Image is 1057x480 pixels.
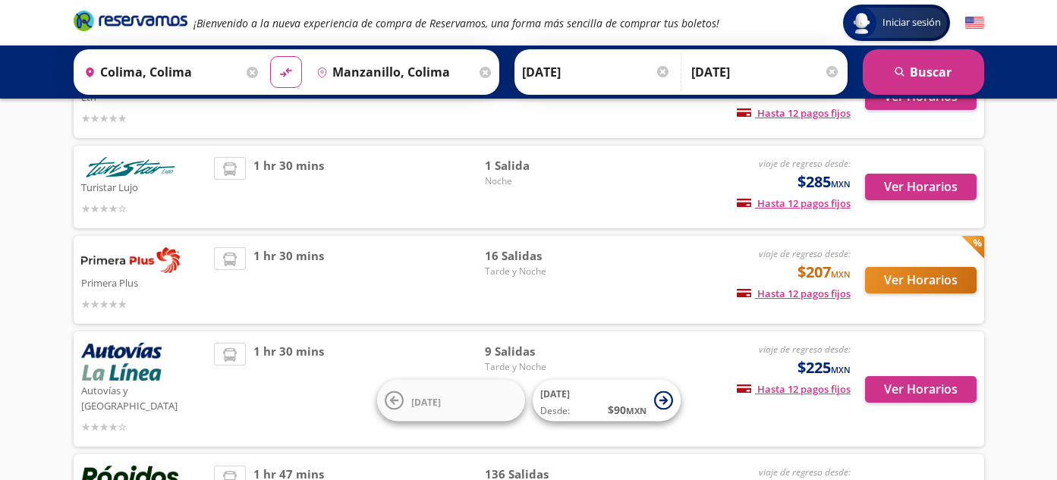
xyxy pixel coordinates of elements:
span: 16 Salidas [485,247,591,265]
em: viaje de regreso desde: [759,343,851,356]
input: Buscar Origen [78,53,244,91]
span: [DATE] [411,395,441,408]
span: $207 [797,261,851,284]
input: Buscar Destino [310,53,476,91]
span: Hasta 12 pagos fijos [737,287,851,300]
span: [DATE] [540,387,570,400]
em: viaje de regreso desde: [759,466,851,478]
span: $225 [797,356,851,379]
em: viaje de regreso desde: [759,247,851,260]
em: viaje de regreso desde: [759,157,851,170]
p: Turistar Lujo [81,177,207,196]
span: 1 hr 30 mins [253,157,324,217]
img: Autovías y La Línea [81,343,162,381]
p: Primera Plus [81,273,207,291]
small: MXN [831,268,851,280]
button: Ver Horarios [865,174,977,200]
button: Ver Horarios [865,267,977,293]
span: Noche [485,174,591,188]
span: $285 [797,171,851,193]
small: MXN [626,405,646,416]
span: Tarde y Noche [485,360,591,374]
span: Iniciar sesión [876,15,947,30]
span: Tarde y Noche [485,265,591,278]
span: 1 hr 30 mins [253,343,324,435]
button: [DATE] [377,380,525,422]
img: Turistar Lujo [81,157,180,177]
button: English [965,14,984,33]
a: Brand Logo [74,9,187,36]
input: Opcional [691,53,840,91]
small: MXN [831,364,851,375]
span: Hasta 12 pagos fijos [737,196,851,210]
p: Autovías y [GEOGRAPHIC_DATA] [81,381,207,413]
button: Ver Horarios [865,376,977,403]
button: [DATE]Desde:$90MXN [533,380,681,422]
em: ¡Bienvenido a la nueva experiencia de compra de Reservamos, una forma más sencilla de comprar tus... [193,16,719,30]
span: 1 hr 30 mins [253,247,324,312]
span: Hasta 12 pagos fijos [737,106,851,120]
input: Elegir Fecha [522,53,671,91]
span: 9 Salidas [485,343,591,360]
span: 1 Salida [485,157,591,174]
span: Hasta 12 pagos fijos [737,382,851,396]
span: Desde: [540,404,570,418]
span: $ 90 [608,402,646,418]
button: Buscar [863,49,984,95]
img: Primera Plus [81,247,180,273]
i: Brand Logo [74,9,187,32]
small: MXN [831,178,851,190]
